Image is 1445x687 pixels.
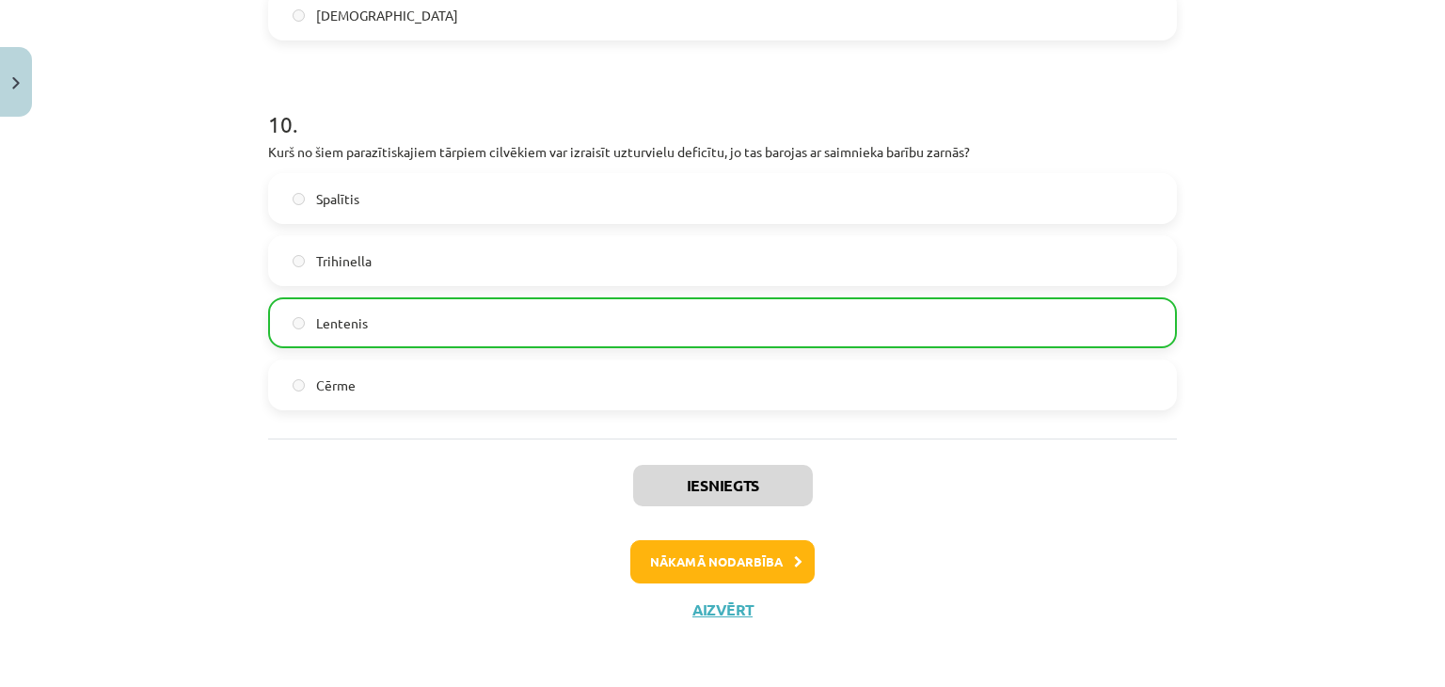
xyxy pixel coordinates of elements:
span: Lentenis [316,313,368,333]
p: Kurš no šiem parazītiskajiem tārpiem cilvēkiem var izraisīt uzturvielu deficītu, jo tas barojas a... [268,142,1177,162]
input: Trihinella [293,255,305,267]
button: Aizvērt [687,600,758,619]
span: Trihinella [316,251,372,271]
button: Iesniegts [633,465,813,506]
h1: 10 . [268,78,1177,136]
input: Lentenis [293,317,305,329]
img: icon-close-lesson-0947bae3869378f0d4975bcd49f059093ad1ed9edebbc8119c70593378902aed.svg [12,77,20,89]
span: [DEMOGRAPHIC_DATA] [316,6,458,25]
input: [DEMOGRAPHIC_DATA] [293,9,305,22]
button: Nākamā nodarbība [630,540,815,583]
input: Spalītis [293,193,305,205]
span: Cērme [316,375,356,395]
span: Spalītis [316,189,359,209]
input: Cērme [293,379,305,391]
